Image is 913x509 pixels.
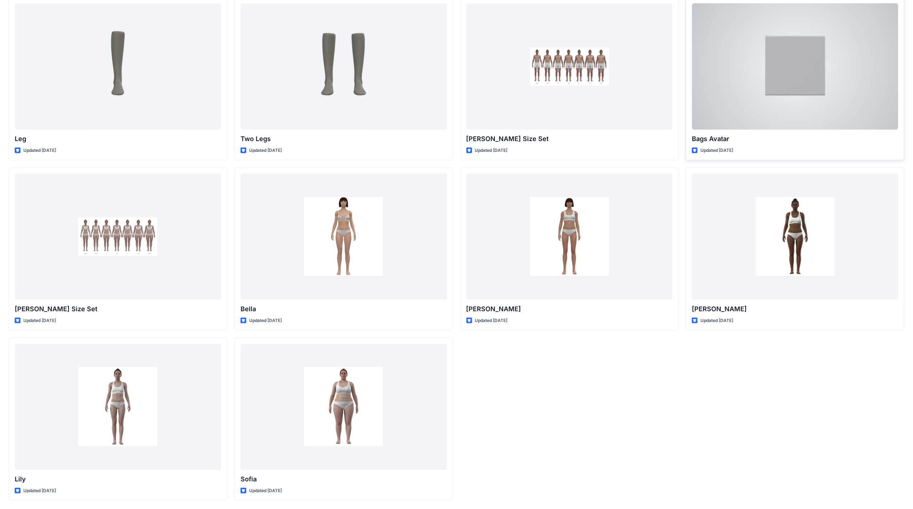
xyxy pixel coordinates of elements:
p: Bags Avatar [692,134,898,144]
p: Updated [DATE] [23,317,56,324]
a: Two Legs [241,4,447,130]
p: Updated [DATE] [475,317,508,324]
p: [PERSON_NAME] Size Set [15,304,221,314]
a: Bags Avatar [692,4,898,130]
p: [PERSON_NAME] [692,304,898,314]
p: Updated [DATE] [249,487,282,495]
a: Gabrielle [692,174,898,300]
p: Updated [DATE] [700,147,733,154]
a: Leg [15,4,221,130]
p: Updated [DATE] [23,487,56,495]
p: Sofia [241,474,447,484]
a: Bella [241,174,447,300]
p: Updated [DATE] [249,147,282,154]
p: Updated [DATE] [700,317,733,324]
p: Lily [15,474,221,484]
p: Leg [15,134,221,144]
p: Updated [DATE] [23,147,56,154]
a: Lily [15,344,221,470]
a: Sofia [241,344,447,470]
a: Oliver Size Set [466,4,673,130]
a: Olivia Size Set [15,174,221,300]
p: [PERSON_NAME] [466,304,673,314]
p: [PERSON_NAME] Size Set [466,134,673,144]
a: Emma [466,174,673,300]
p: Updated [DATE] [475,147,508,154]
p: Two Legs [241,134,447,144]
p: Bella [241,304,447,314]
p: Updated [DATE] [249,317,282,324]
